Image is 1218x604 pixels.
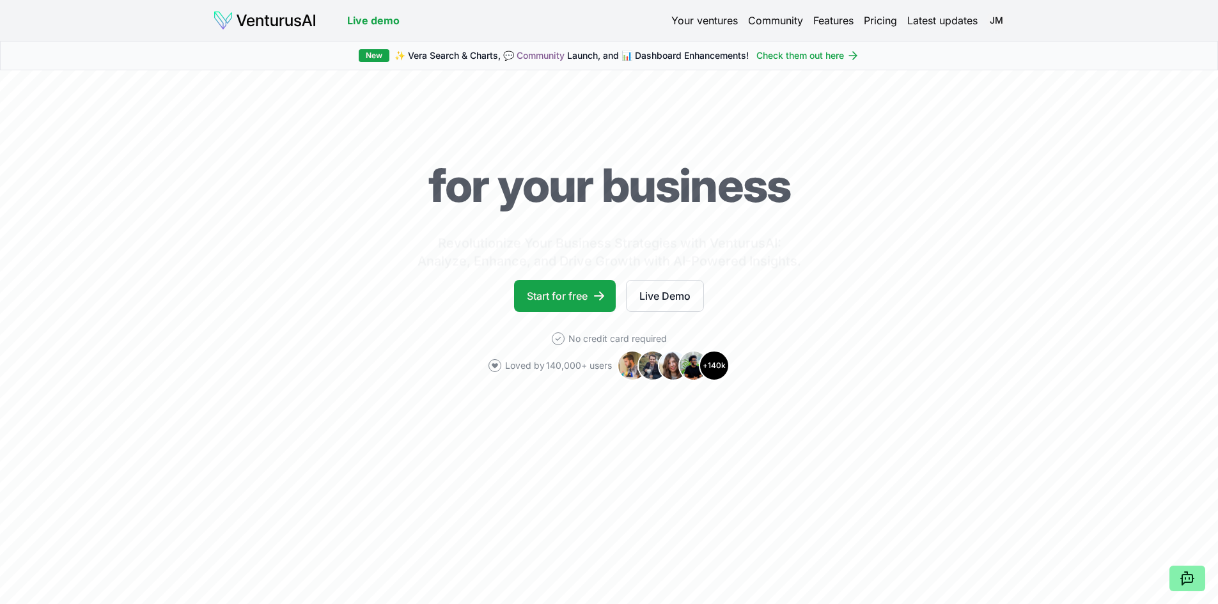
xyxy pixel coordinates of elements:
[988,12,1006,29] button: JM
[907,13,978,28] a: Latest updates
[213,10,316,31] img: logo
[756,49,859,62] a: Check them out here
[514,280,616,312] a: Start for free
[748,13,803,28] a: Community
[671,13,738,28] a: Your ventures
[813,13,854,28] a: Features
[658,350,689,381] img: Avatar 3
[987,10,1007,31] span: JM
[359,49,389,62] div: New
[517,50,565,61] a: Community
[394,49,749,62] span: ✨ Vera Search & Charts, 💬 Launch, and 📊 Dashboard Enhancements!
[617,350,648,381] img: Avatar 1
[626,280,704,312] a: Live Demo
[864,13,897,28] a: Pricing
[678,350,709,381] img: Avatar 4
[637,350,668,381] img: Avatar 2
[347,13,400,28] a: Live demo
